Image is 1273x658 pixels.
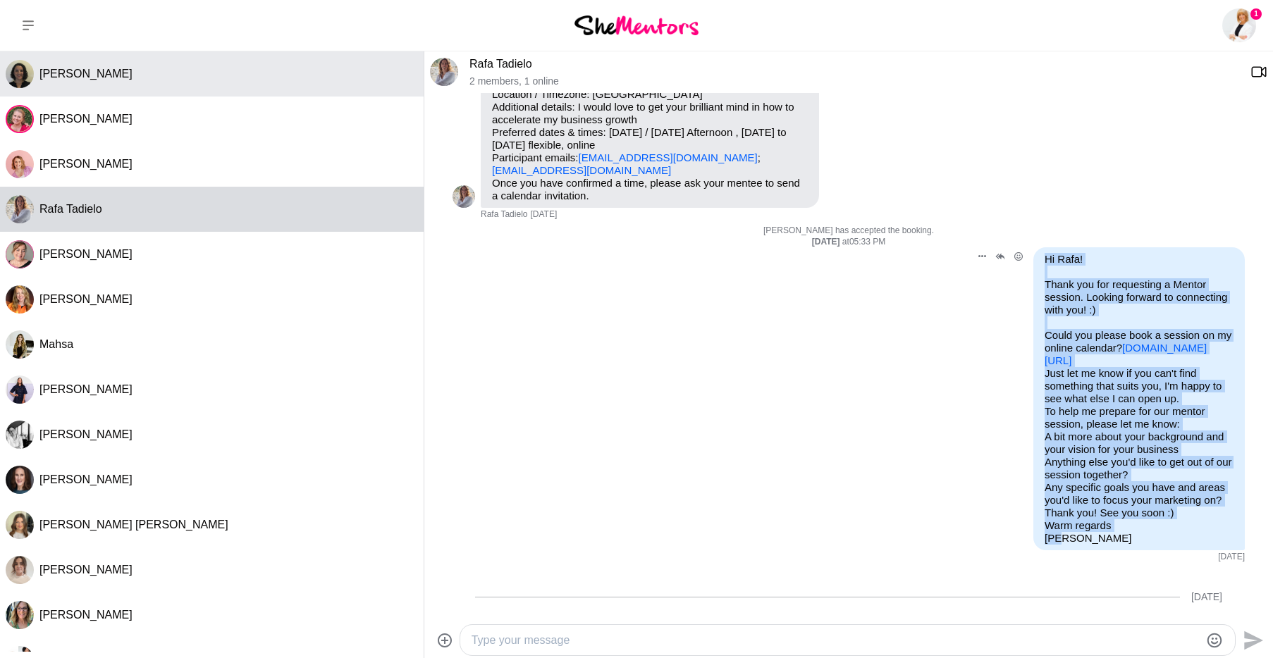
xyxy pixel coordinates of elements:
div: Amberlie Jane [6,511,34,539]
span: [PERSON_NAME] [39,248,133,260]
div: Rafa Tadielo [430,58,458,86]
div: Darby Lyndon [6,375,34,404]
strong: [DATE] [812,237,842,247]
img: Kat Millar [1222,8,1256,42]
button: Send [1236,624,1267,656]
time: 2025-07-17T03:25:27.742Z [530,209,557,221]
p: Purpose of Mentor Hour: I need tips Seeking help with: Communication, Business & Entrepreneurship... [492,25,808,177]
img: J [6,466,34,494]
button: Open Reaction Selector [1009,247,1028,266]
p: A bit more about your background and your vision for your business [1045,430,1234,456]
p: Any specific goals you have and areas you'd like to focus your marketing on? [1045,481,1234,507]
a: [DOMAIN_NAME][URL] [1045,342,1207,366]
span: Mahsa [39,338,73,350]
img: V [6,150,34,178]
span: [PERSON_NAME] [39,383,133,395]
span: [PERSON_NAME] [39,564,133,576]
p: Thank you! See you soon :) [1045,507,1234,519]
img: J [6,601,34,629]
span: [PERSON_NAME] [39,293,133,305]
img: M [6,330,34,359]
div: Mahsa [6,330,34,359]
p: Could you please book a session on my online calendar? [1045,329,1234,367]
button: Open Message Actions Menu [973,247,991,266]
p: Hi Rafa! [1045,253,1234,266]
img: M [6,285,34,314]
button: Emoji picker [1206,632,1223,649]
img: A [6,511,34,539]
img: L [6,60,34,88]
span: [PERSON_NAME] [39,473,133,485]
div: Ruth [6,240,34,268]
span: [PERSON_NAME] [PERSON_NAME] [39,519,228,530]
div: at 05:33 PM [453,237,1245,248]
div: Rebecca Frazer [6,105,34,133]
a: [EMAIL_ADDRESS][DOMAIN_NAME] [492,164,671,176]
span: [PERSON_NAME] [39,428,133,440]
div: [DATE] [1191,591,1222,603]
div: Vari McGaan [6,150,34,178]
span: Rafa Tadielo [481,209,528,221]
img: R [6,105,34,133]
span: [PERSON_NAME] [39,113,133,125]
div: Laila Punj [6,60,34,88]
p: Once you have confirmed a time, please ask your mentee to send a calendar invitation. [492,177,808,202]
a: Rafa Tadielo [469,58,532,70]
p: To help me prepare for our mentor session, please let me know: [1045,405,1234,430]
a: Kat Millar1 [1222,8,1256,42]
img: R [6,240,34,268]
span: [PERSON_NAME] [39,68,133,80]
p: Warm regards [PERSON_NAME] [1045,519,1234,545]
p: Thank you for requesting a Mentor session. Looking forward to connecting with you! :) [1045,278,1234,316]
div: Rafa Tadielo [453,185,475,208]
img: D [6,375,34,404]
p: 2 members , 1 online [469,75,1239,87]
span: [PERSON_NAME] [39,158,133,170]
button: Open Thread [991,247,1009,266]
img: S [6,421,34,449]
div: Julia Ridout [6,466,34,494]
img: She Mentors Logo [574,15,699,35]
span: [PERSON_NAME] [39,609,133,621]
div: Miranda Bozic [6,285,34,314]
a: [EMAIL_ADDRESS][DOMAIN_NAME] [579,151,758,163]
time: 2025-07-17T09:41:17.768Z [1218,552,1245,563]
div: Elle Thorne [6,556,34,584]
p: Anything else you'd like to get out of our session together? [1045,456,1234,481]
span: Rafa Tadielo [39,203,102,215]
div: Sarah Cassells [6,421,34,449]
img: R [453,185,475,208]
div: Jeanene Tracy [6,601,34,629]
textarea: Type your message [472,632,1200,649]
img: R [430,58,458,86]
img: R [6,195,34,223]
img: E [6,556,34,584]
p: Just let me know if you can't find something that suits you, I'm happy to see what else I can ope... [1045,367,1234,405]
p: [PERSON_NAME] has accepted the booking. [453,225,1245,237]
div: Rafa Tadielo [6,195,34,223]
span: 1 [1250,8,1262,20]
